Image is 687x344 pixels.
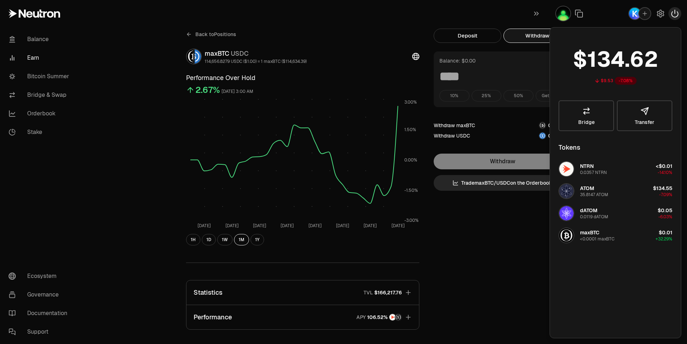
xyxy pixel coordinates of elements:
img: maxBTC Logo [559,228,574,243]
button: NTRN LogoNTRN0.0357 NTRN<$0.01-14.10% [554,158,677,180]
button: 1H [186,234,200,245]
h3: Performance Over Hold [186,73,419,83]
div: 0.0357 NTRN [580,170,607,175]
a: Bridge & Swap [3,86,77,104]
a: Bridge [559,100,614,131]
div: Tokens [559,143,580,153]
img: Keplr [629,8,640,19]
tspan: [DATE] [364,223,377,229]
tspan: 1.50% [404,127,416,133]
span: $166,217.76 [374,289,402,296]
span: ATOM [580,185,594,191]
img: dATOM Logo [559,206,574,220]
span: Bridge [578,120,595,125]
button: StatisticsTVL$166,217.76 [186,280,419,305]
a: Governance [3,285,77,304]
span: NTRN [580,163,594,169]
a: Ecosystem [3,267,77,285]
a: Documentation [3,304,77,323]
img: maxBTC Logo [539,122,546,129]
img: NTRN Logo [559,162,574,176]
button: Deposit [434,29,501,43]
a: Orderbook [3,104,77,123]
button: Withdraw [503,29,571,43]
tspan: [DATE] [225,223,239,229]
tspan: [DATE] [281,223,294,229]
span: +32.29% [656,236,672,242]
tspan: [DATE] [253,223,266,229]
button: Transfer [617,100,672,131]
a: Bitcoin Summer [3,67,77,86]
button: Sergsub [555,6,571,21]
span: -6.03% [658,214,672,220]
div: Withdraw maxBTC [434,122,475,129]
div: maxBTC [205,49,307,59]
a: Stake [3,123,77,141]
button: maxBTC LogomaxBTC<0.0001 maxBTC$0.01+32.29% [554,225,677,246]
span: <$0.01 [656,163,672,169]
img: USDC Logo [195,49,201,64]
img: ATOM Logo [559,184,574,198]
img: NTRN [389,314,396,320]
p: Statistics [194,288,223,298]
button: 1Y [250,234,264,245]
button: ATOM LogoATOM35.8147 ATOM$134.55-7.09% [554,180,677,202]
span: $0.01 [659,229,672,236]
div: Balance: $0.00 [439,57,476,64]
button: 1D [202,234,216,245]
img: maxBTC Logo [187,49,193,64]
button: PerformanceAPYNTRNStructured Points [186,305,419,329]
p: TVL [364,289,373,296]
span: Back to Positions [195,31,236,38]
button: NTRNStructured Points [367,314,402,321]
img: Sergsub [556,6,570,21]
img: USDC Logo [539,133,546,139]
tspan: [DATE] [308,223,322,229]
button: 1W [217,234,233,245]
tspan: -3.00% [404,218,419,223]
button: Keplr [628,7,651,20]
a: Earn [3,49,77,67]
div: 35.8147 ATOM [580,192,608,198]
button: 1M [234,234,249,245]
p: APY [356,314,366,321]
div: $9.53 [601,78,613,84]
a: Balance [3,30,77,49]
tspan: [DATE] [198,223,211,229]
div: -7.08% [615,77,637,85]
tspan: 3.00% [404,99,417,105]
div: <0.0001 maxBTC [580,236,614,242]
button: dATOM LogodATOM0.0119 dATOM$0.05-6.03% [554,203,677,224]
a: Support [3,323,77,341]
div: Withdraw USDC [434,132,470,139]
span: -14.10% [658,170,672,175]
div: 2.67% [195,84,220,96]
span: $134.55 [653,185,672,191]
a: TrademaxBTC/USDCon the Orderbook [434,175,571,191]
img: Structured Points [395,314,401,320]
span: maxBTC [580,229,599,236]
span: USDC [231,49,249,58]
tspan: [DATE] [391,223,405,229]
span: $0.05 [658,207,672,214]
div: 0.0119 dATOM [580,214,608,220]
tspan: 0.00% [404,157,417,163]
div: [DATE] 3:00 AM [221,88,253,96]
a: Back toPositions [186,29,236,40]
span: -7.09% [659,192,672,198]
span: Transfer [635,120,654,125]
p: Performance [194,312,232,322]
span: dATOM [580,207,598,214]
tspan: [DATE] [336,223,349,229]
tspan: -1.50% [404,188,418,193]
div: 114,656.8279 USDC ($1.00) = 1 maxBTC ($114,634.39) [205,59,307,64]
